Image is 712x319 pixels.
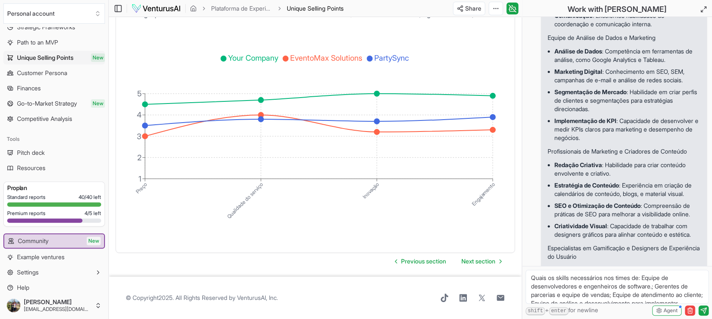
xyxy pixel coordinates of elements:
li: : Capacidade de desenvolver e medir KPIs claros para marketing e desempenho de negócios. [554,115,700,144]
span: Strategic Frameworks [17,23,75,31]
span: New [91,99,105,108]
a: Example ventures [3,250,105,264]
tspan: Engajamento [471,181,497,207]
span: [EMAIL_ADDRESS][DOMAIN_NAME] [24,306,91,313]
strong: Marketing Digital [554,68,602,75]
span: Finances [17,84,41,92]
a: Help [3,281,105,294]
a: Unique Selling PointsNew [3,51,105,64]
strong: Redação Criativa [554,161,602,168]
button: [PERSON_NAME][EMAIL_ADDRESS][DOMAIN_NAME] [3,295,105,316]
a: Competitive Analysis [3,112,105,126]
a: Path to an MVP [3,36,105,49]
span: Agent [664,307,678,314]
span: Path to an MVP [17,38,58,47]
span: Your Company [228,53,278,62]
span: EventoMax Solutions [290,53,362,62]
strong: Implementação de KPI [554,117,616,124]
button: Share [453,2,485,15]
span: Community [18,237,48,245]
span: Competitive Analysis [17,115,72,123]
li: : Excelentes habilidades de coordenação e comunicação interna. [554,10,700,30]
img: ACg8ocK5GvR0zmbFT8nnRfSroFWB0Z_4VrJ6a2fg9iWDCNZ-z5XU4ubGsQ=s96-c [7,299,20,312]
h3: Pro plan [7,184,101,192]
tspan: 2 [137,153,141,162]
span: + for newline [526,306,598,315]
span: 40 / 40 left [79,194,101,201]
h3: Especialistas em Gamificação e Designers de Experiência do Usuário [548,244,700,261]
h2: Work with [PERSON_NAME] [568,3,667,15]
button: Select an organization [3,3,105,24]
li: : Capacidade de trabalhar com designers gráficos para alinhar conteúdo e estética. [554,220,700,241]
a: Go to previous page [388,253,453,270]
span: Go-to-Market Strategy [17,99,77,108]
a: Resources [3,161,105,175]
span: Standard reports [7,194,45,201]
h3: Equipe de Análise de Dados e Marketing [548,34,700,42]
strong: Segmentação de Mercado [554,88,627,95]
span: Help [17,283,29,292]
a: Plataforma de Experiências [211,4,272,13]
tspan: 1 [138,174,141,183]
span: Previous section [401,257,446,266]
h3: Profissionais de Marketing e Criadores de Conteúdo [548,147,700,156]
tspan: 5 [137,89,141,98]
img: logo [131,3,181,14]
span: New [87,237,101,245]
tspan: Qualidade do serviço [226,181,264,220]
li: : Habilidade em criar perfis de clientes e segmentações para estratégias direcionadas. [554,86,700,115]
span: New [91,53,105,62]
a: Pitch deck [3,146,105,159]
kbd: enter [549,307,568,315]
span: [PERSON_NAME] [24,298,91,306]
span: Unique Selling Points [287,4,344,13]
a: Finances [3,81,105,95]
span: Share [465,4,481,13]
span: Unique Selling Points [287,5,344,12]
strong: Estratégia de Conteúdo [554,182,619,189]
span: Premium reports [7,210,45,217]
span: Settings [17,268,39,277]
nav: pagination [388,253,508,270]
a: Strategic Frameworks [3,20,105,34]
span: Example ventures [17,253,65,261]
span: © Copyright 2025 . All Rights Reserved by . [126,294,278,302]
strong: Criatividade Visual [554,222,607,229]
li: : Habilidade para criar conteúdo envolvente e criativo. [554,159,700,179]
li: : Compreensão de práticas de SEO para melhorar a visibilidade online. [554,200,700,220]
a: CommunityNew [4,234,104,248]
a: Go to next page [455,253,508,270]
span: Resources [17,164,45,172]
li: : Habilidade em criar interfaces intuitivas e experiências de usuário envolventes. [554,264,700,293]
span: Pitch deck [17,148,45,157]
strong: Análise de Dados [554,48,602,55]
span: Next section [461,257,495,266]
span: Unique Selling Points [17,53,73,62]
span: 4 / 5 left [85,210,101,217]
tspan: Preço [135,181,149,195]
li: : Competência em ferramentas de análise, como Google Analytics e Tableau. [554,45,700,66]
strong: SEO e Otimização de Conteúdo [554,202,641,209]
a: Customer Persona [3,66,105,80]
button: Agent [652,305,681,316]
tspan: 4 [137,110,141,119]
kbd: shift [526,307,545,315]
tspan: 3 [137,132,141,140]
a: Go-to-Market StrategyNew [3,97,105,110]
span: Customer Persona [17,69,67,77]
li: : Experiência em criação de calendários de conteúdo, blogs, e material visual. [554,179,700,200]
button: Settings [3,266,105,279]
li: : Conhecimento em SEO, SEM, campanhas de e-mail e análise de redes sociais. [554,66,700,86]
nav: breadcrumb [190,4,344,13]
div: Tools [3,132,105,146]
tspan: Inovação [362,181,381,200]
a: VenturusAI, Inc [237,294,277,301]
span: PartySync [374,53,409,62]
